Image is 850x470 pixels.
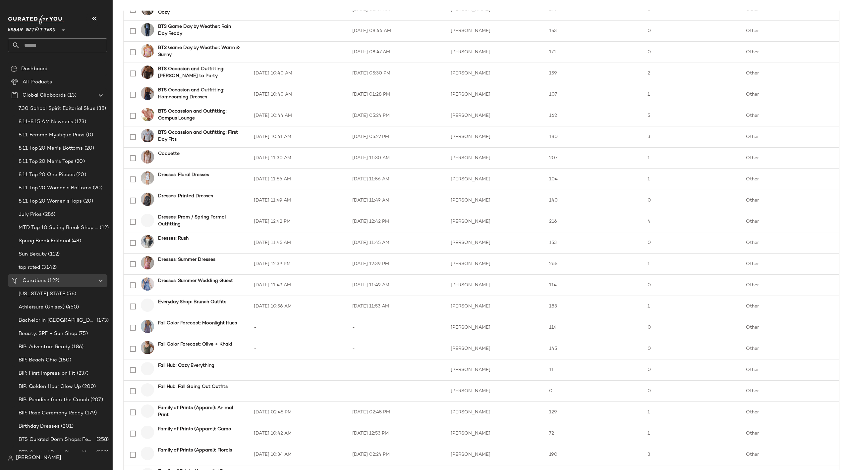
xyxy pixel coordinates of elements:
td: 171 [544,42,642,63]
span: BIP: First Impression Fit [19,370,76,377]
td: [DATE] 11:30 AM [347,148,445,169]
td: 11 [544,359,642,381]
td: 0 [642,190,741,211]
td: 114 [544,317,642,338]
td: 0 [642,381,741,402]
td: 0 [642,275,741,296]
b: Fall Color Forecast: Moonlight Hues [158,320,237,327]
td: [PERSON_NAME] [445,105,544,126]
td: 183 [544,296,642,317]
span: BIP: Beach Chic [19,356,57,364]
td: - [347,359,445,381]
td: [PERSON_NAME] [445,21,544,42]
span: (207) [89,396,103,404]
span: (450) [65,304,79,311]
td: [PERSON_NAME] [445,296,544,317]
td: [DATE] 12:39 PM [347,254,445,275]
td: [DATE] 11:45 AM [249,232,347,254]
span: (75) [77,330,88,338]
td: Other [741,169,839,190]
td: Other [741,232,839,254]
b: Dresses: Floral Dresses [158,171,209,178]
td: Other [741,402,839,423]
td: 114 [544,275,642,296]
td: [DATE] 11:30 AM [249,148,347,169]
span: (179) [84,409,97,417]
b: Family of Prints (Apparel): Animal Print [158,404,241,418]
td: - [249,21,347,42]
span: BIP: Adventure Ready [19,343,70,351]
td: [DATE] 10:41 AM [249,126,347,148]
span: All Products [23,78,52,86]
td: - [249,359,347,381]
td: Other [741,84,839,105]
td: 1 [642,169,741,190]
td: 104 [544,169,642,190]
b: BTS Occassion and Outfitting: Campus Lounge [158,108,241,122]
td: 207 [544,148,642,169]
span: Birthday Dresses [19,423,60,430]
span: 8.11 Top 20 Women's Tops [19,198,82,205]
td: 153 [544,232,642,254]
span: Urban Outfitters [8,23,55,34]
b: BTS Game Day by Weather: Warm & Sunny [158,44,241,58]
td: [DATE] 10:42 AM [249,423,347,444]
span: (13) [66,92,77,99]
span: 8.11 Top 20 Men's Bottoms [19,145,83,152]
td: 3 [642,126,741,148]
span: [PERSON_NAME] [16,454,61,462]
td: Other [741,338,839,359]
b: Dresses: Rush [158,235,189,242]
td: - [249,42,347,63]
b: Dresses: Summer Dresses [158,256,215,263]
b: Family of Prints (Apparel): Florals [158,447,232,454]
td: 0 [642,42,741,63]
span: BTS Curated Dorm Shops: Maximalist [19,449,95,457]
span: Spring Break Editorial [19,237,70,245]
b: Family of Prints (Apparel): Camo [158,426,231,433]
td: Other [741,275,839,296]
span: 8.11 Top 20 Men's Tops [19,158,74,165]
td: Other [741,148,839,169]
span: BTS Curated Dorm Shops: Feminine [19,436,95,444]
td: 180 [544,126,642,148]
span: (173) [73,118,86,126]
td: [DATE] 11:56 AM [347,169,445,190]
span: (286) [42,211,55,218]
td: 1 [642,296,741,317]
td: [PERSON_NAME] [445,84,544,105]
td: [PERSON_NAME] [445,232,544,254]
b: Fall Hub: Fall Going Out Outfits [158,383,228,390]
td: [DATE] 10:56 AM [249,296,347,317]
span: (20) [82,198,93,205]
td: 1 [642,423,741,444]
td: [PERSON_NAME] [445,190,544,211]
td: [DATE] 10:40 AM [249,84,347,105]
td: - [347,338,445,359]
td: 216 [544,211,642,232]
b: Coquette [158,150,180,157]
span: MTD Top 10 Spring Break Shop 4.1 [19,224,98,232]
span: (20) [74,158,85,165]
td: [DATE] 05:27 PM [347,126,445,148]
td: Other [741,423,839,444]
span: (38) [95,105,106,113]
img: svg%3e [11,66,17,72]
td: [DATE] 05:30 PM [347,63,445,84]
span: (3142) [40,264,57,271]
td: Other [741,105,839,126]
td: - [249,381,347,402]
td: - [347,381,445,402]
td: [DATE] 10:34 AM [249,444,347,465]
td: [PERSON_NAME] [445,63,544,84]
td: [PERSON_NAME] [445,444,544,465]
td: [DATE] 10:40 AM [249,63,347,84]
td: [DATE] 11:49 AM [347,190,445,211]
td: 140 [544,190,642,211]
td: 162 [544,105,642,126]
td: 5 [642,105,741,126]
span: Global Clipboards [23,92,66,99]
td: [PERSON_NAME] [445,42,544,63]
b: Everyday Shop: Brunch Outfits [158,299,226,305]
td: [DATE] 01:28 PM [347,84,445,105]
